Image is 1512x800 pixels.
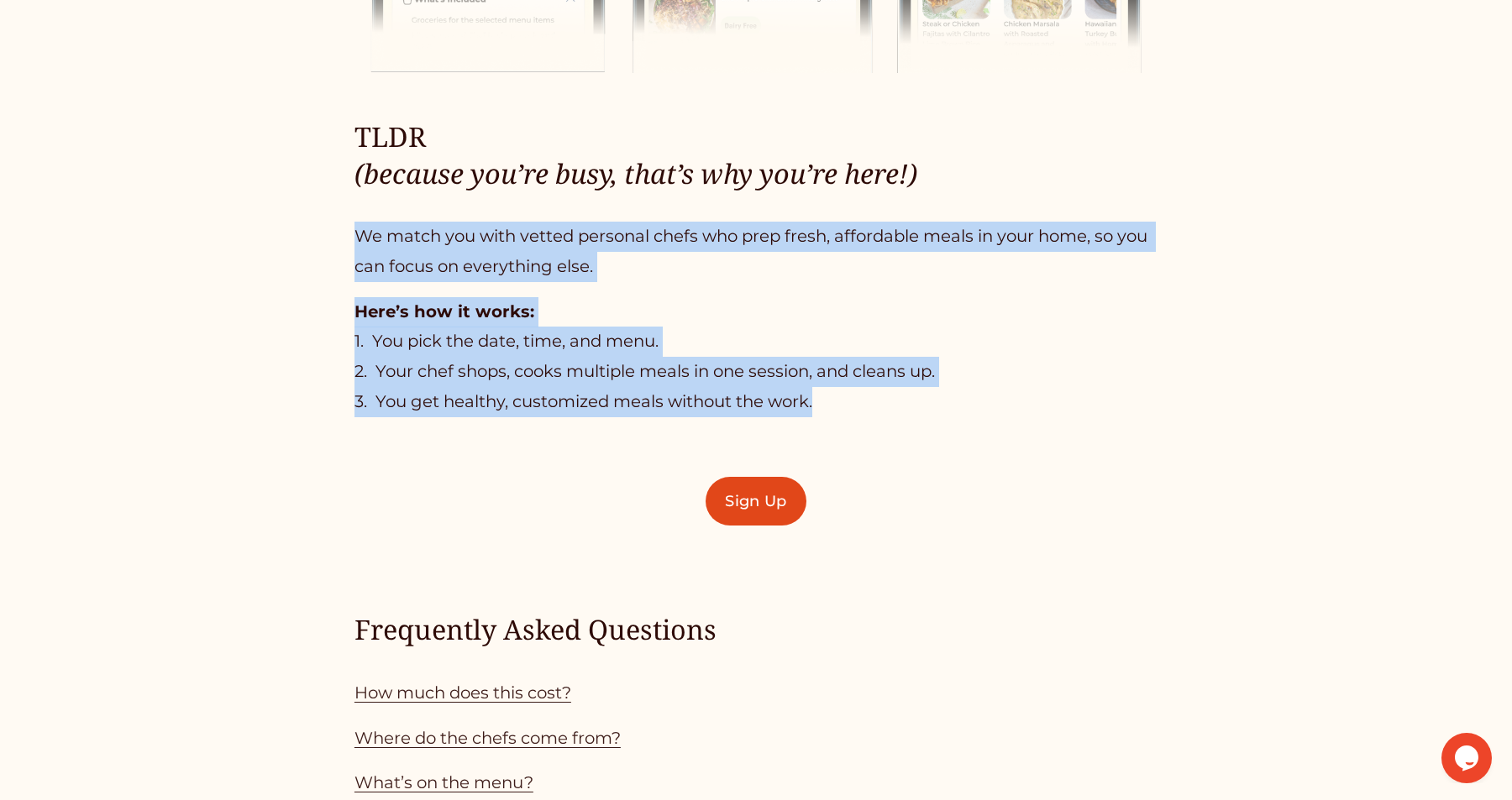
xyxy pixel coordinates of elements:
[354,611,1158,648] h4: Frequently Asked Questions
[354,118,1158,192] h4: TLDR
[354,728,621,748] a: Where do the chefs come from?
[706,477,806,525] a: Sign Up
[354,154,917,191] em: (because you’re busy, that’s why you’re here!)
[354,297,1158,417] p: 1. You pick the date, time, and menu. 2. Your chef shops, cooks multiple meals in one session, an...
[354,301,534,322] strong: Here’s how it works:
[1441,733,1495,783] iframe: chat widget
[354,772,533,792] a: What’s on the menu?
[354,222,1158,281] p: We match you with vetted personal chefs who prep fresh, affordable meals in your home, so you can...
[354,682,571,703] a: How much does this cost?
